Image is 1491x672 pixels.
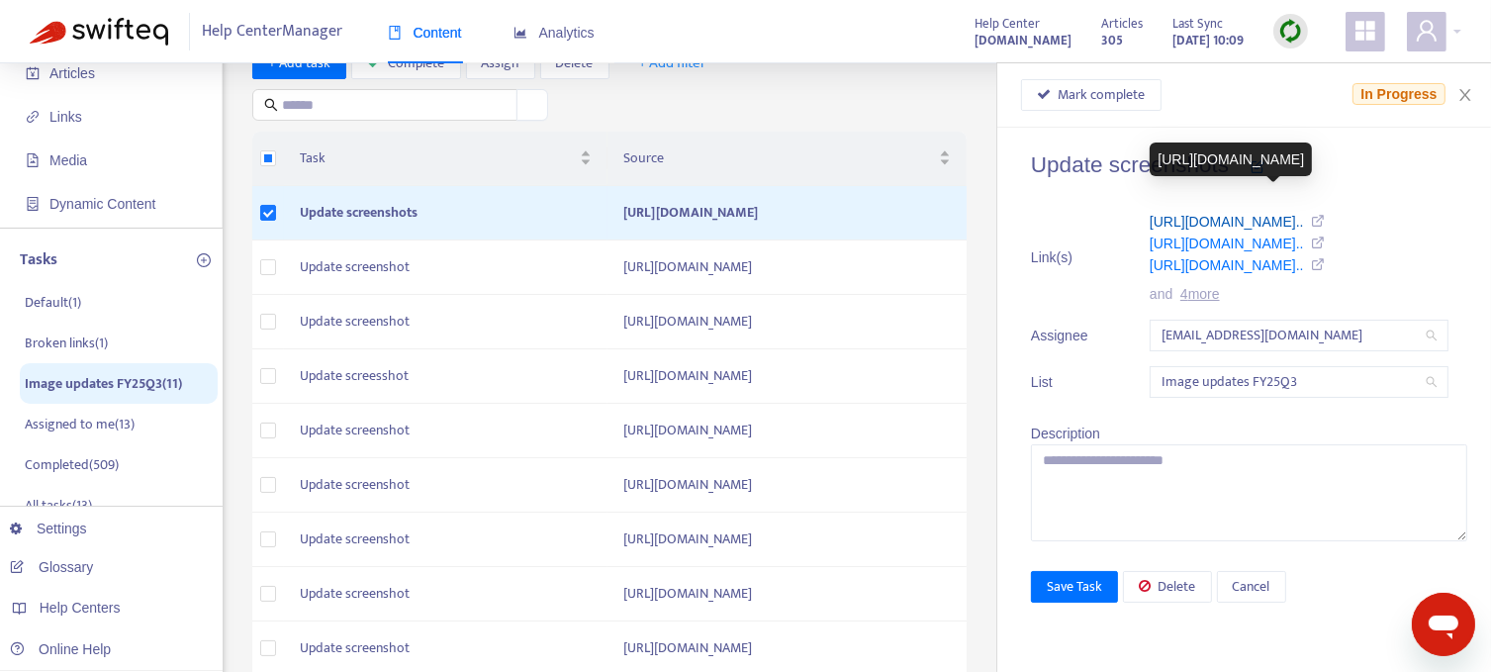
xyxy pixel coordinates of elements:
span: support@sendible.com [1162,321,1437,350]
span: Description [1031,426,1100,441]
button: Close [1451,86,1479,105]
span: Dynamic Content [49,196,155,212]
a: [URL][DOMAIN_NAME].. [1150,257,1304,273]
p: Tasks [20,248,57,272]
td: Update screenshot [284,404,607,458]
td: [URL][DOMAIN_NAME] [607,404,967,458]
img: sync.dc5367851b00ba804db3.png [1278,19,1303,44]
span: Analytics [513,25,595,41]
span: Mark complete [1059,84,1146,106]
span: Help Center [975,13,1040,35]
span: container [26,197,40,211]
p: Default ( 1 ) [25,292,81,313]
span: Last Sync [1172,13,1223,35]
span: Links [49,109,82,125]
strong: [DOMAIN_NAME] [975,30,1072,51]
span: Save Task [1047,576,1102,598]
span: account-book [26,66,40,80]
span: file-image [26,153,40,167]
td: Update screenshot [284,567,607,622]
th: Source [607,132,967,186]
td: Update screenshots [284,186,607,240]
a: [URL][DOMAIN_NAME].. [1150,214,1304,230]
td: [URL][DOMAIN_NAME] [607,349,967,404]
span: Assignee [1031,325,1100,346]
span: link [26,110,40,124]
img: Swifteq [30,18,168,46]
span: search [264,98,278,112]
span: Cancel [1233,576,1270,598]
td: [URL][DOMAIN_NAME] [607,458,967,513]
a: 4 more [1180,286,1220,302]
strong: [DATE] 10:09 [1172,30,1244,51]
span: Help Center Manager [203,13,343,50]
button: Mark complete [1021,79,1162,111]
p: All tasks ( 13 ) [25,495,92,516]
td: Update screenshot [284,295,607,349]
span: Link(s) [1031,246,1100,268]
td: [URL][DOMAIN_NAME] [607,295,967,349]
span: area-chart [513,26,527,40]
td: Update screenshot [284,240,607,295]
iframe: Button to launch messaging window [1412,593,1475,656]
span: In Progress [1352,83,1444,105]
span: user [1415,19,1439,43]
td: [URL][DOMAIN_NAME] [607,186,967,240]
p: Completed ( 509 ) [25,454,119,475]
p: Broken links ( 1 ) [25,333,108,353]
span: List [1031,371,1100,393]
span: close [1457,87,1473,103]
td: Update screenshot [284,458,607,513]
p: Assigned to me ( 13 ) [25,414,135,434]
span: Delete [1159,576,1196,598]
span: Image updates FY25Q3 [1162,367,1437,397]
span: Source [623,147,935,169]
button: Delete [1123,571,1212,603]
span: Help Centers [40,600,121,616]
span: Articles [49,65,95,81]
td: Update screesshot [284,349,607,404]
a: Online Help [10,641,111,657]
span: Content [388,25,462,41]
span: + Add filter [639,51,707,75]
span: search [1426,330,1438,341]
span: search [1426,376,1438,388]
td: [URL][DOMAIN_NAME] [607,240,967,295]
div: [URL][DOMAIN_NAME] [1150,143,1312,176]
a: Glossary [10,559,93,575]
h4: Update screenshots [1031,151,1467,178]
span: plus-circle [197,253,211,267]
a: [DOMAIN_NAME] [975,29,1072,51]
button: Cancel [1217,571,1286,603]
button: Save Task [1031,571,1118,603]
p: Image updates FY25Q3 ( 11 ) [25,373,182,394]
span: Task [300,147,576,169]
a: [URL][DOMAIN_NAME].. [1150,236,1304,251]
a: Settings [10,521,87,536]
th: Task [284,132,607,186]
td: Update screenshot [284,513,607,567]
td: [URL][DOMAIN_NAME] [607,513,967,567]
td: [URL][DOMAIN_NAME] [607,567,967,622]
span: Articles [1101,13,1143,35]
span: Media [49,152,87,168]
span: book [388,26,402,40]
strong: 305 [1101,30,1123,51]
span: appstore [1353,19,1377,43]
div: and [1150,283,1325,305]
